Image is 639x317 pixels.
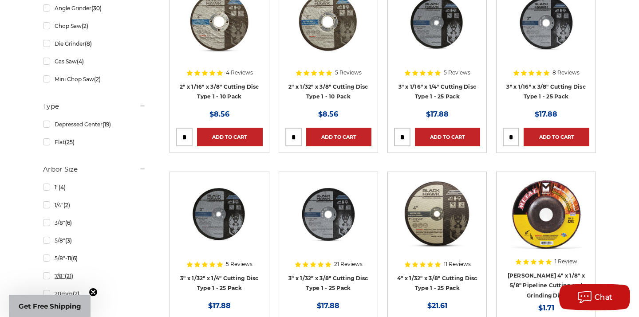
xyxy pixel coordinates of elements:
[94,76,101,82] span: (2)
[65,237,72,244] span: (3)
[65,219,72,226] span: (6)
[43,134,146,150] a: Flat
[209,110,229,118] span: $8.56
[226,70,253,75] span: 4 Reviews
[82,23,88,29] span: (2)
[91,5,102,12] span: (30)
[184,178,255,249] img: 3" x 1/32" x 1/4" Cutting Disc
[426,110,449,118] span: $17.88
[306,128,371,146] a: Add to Cart
[397,275,477,292] a: 4" x 1/32" x 3/8" Cutting Disc Type 1 - 25 Pack
[180,83,259,100] a: 2" x 1/16" x 3/8" Cutting Disc Type 1 - 10 Pack
[508,272,585,299] a: [PERSON_NAME] 4" x 1/8" x 5/8" Pipeline Cutting and Grinding Disc
[511,178,582,249] img: Mercer 4" x 1/8" x 5/8 Cutting and Light Grinding Wheel
[65,139,75,145] span: (25)
[535,110,557,118] span: $17.88
[77,58,84,65] span: (4)
[65,273,73,279] span: (21)
[43,71,146,87] a: Mini Chop Saw
[288,83,368,100] a: 2" x 1/32" x 3/8" Cutting Disc Type 1 - 10 Pack
[334,262,363,267] span: 21 Reviews
[43,180,146,195] a: 1"
[9,295,91,317] div: Get Free ShippingClose teaser
[415,128,480,146] a: Add to Cart
[444,70,470,75] span: 5 Reviews
[85,40,92,47] span: (8)
[285,178,371,264] a: 3" x 1/32" x 3/8" Cut Off Wheel
[335,70,362,75] span: 5 Reviews
[559,284,630,310] button: Chat
[43,0,146,16] a: Angle Grinder
[43,268,146,284] a: 7/8"
[394,178,480,264] a: 4" x 1/32" x 3/8" Cutting Disc
[176,178,262,264] a: 3" x 1/32" x 1/4" Cutting Disc
[208,301,231,310] span: $17.88
[288,275,368,292] a: 3" x 1/32" x 3/8" Cutting Disc Type 1 - 25 Pack
[89,288,98,297] button: Close teaser
[43,233,146,248] a: 5/8"
[73,290,79,297] span: (2)
[43,54,146,69] a: Gas Saw
[293,178,364,249] img: 3" x 1/32" x 3/8" Cut Off Wheel
[552,70,580,75] span: 8 Reviews
[226,262,252,267] span: 5 Reviews
[43,250,146,266] a: 5/8"-11
[43,117,146,132] a: Depressed Center
[63,202,70,208] span: (2)
[180,275,259,292] a: 3" x 1/32" x 1/4" Cutting Disc Type 1 - 25 Pack
[43,18,146,34] a: Chop Saw
[318,110,338,118] span: $8.56
[43,36,146,51] a: Die Grinder
[19,302,81,310] span: Get Free Shipping
[59,184,66,191] span: (4)
[506,83,586,100] a: 3" x 1/16" x 3/8" Cutting Disc Type 1 - 25 Pack
[103,121,111,128] span: (19)
[43,215,146,231] a: 3/8"
[43,101,146,112] h5: Type
[402,178,473,249] img: 4" x 1/32" x 3/8" Cutting Disc
[71,255,78,262] span: (6)
[444,262,471,267] span: 11 Reviews
[43,197,146,213] a: 1/4"
[398,83,477,100] a: 3" x 1/16" x 1/4" Cutting Disc Type 1 - 25 Pack
[538,304,554,312] span: $1.71
[43,286,146,301] a: 20mm
[595,293,613,301] span: Chat
[427,301,447,310] span: $21.61
[317,301,339,310] span: $17.88
[524,128,589,146] a: Add to Cart
[197,128,262,146] a: Add to Cart
[43,164,146,175] h5: Arbor Size
[503,178,589,264] a: Mercer 4" x 1/8" x 5/8 Cutting and Light Grinding Wheel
